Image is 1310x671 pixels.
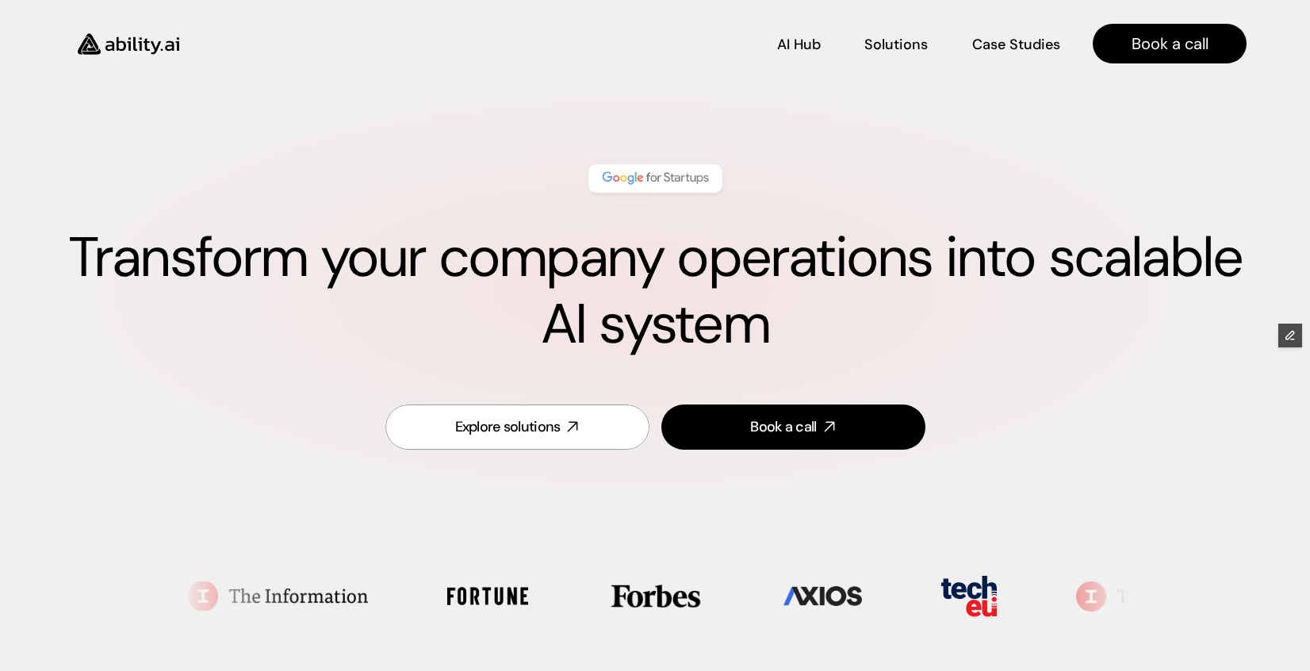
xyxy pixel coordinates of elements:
[1278,324,1302,347] button: Edit Framer Content
[750,417,816,437] div: Book a call
[661,405,925,450] a: Book a call
[777,35,821,55] p: AI Hub
[971,30,1061,58] a: Case Studies
[864,35,928,55] p: Solutions
[201,24,1247,63] nav: Main navigation
[385,405,649,450] a: Explore solutions
[864,30,928,58] a: Solutions
[972,35,1060,55] p: Case Studies
[1093,24,1247,63] a: Book a call
[63,224,1247,358] h1: Transform your company operations into scalable AI system
[777,30,821,58] a: AI Hub
[455,417,561,437] div: Explore solutions
[1132,33,1208,55] p: Book a call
